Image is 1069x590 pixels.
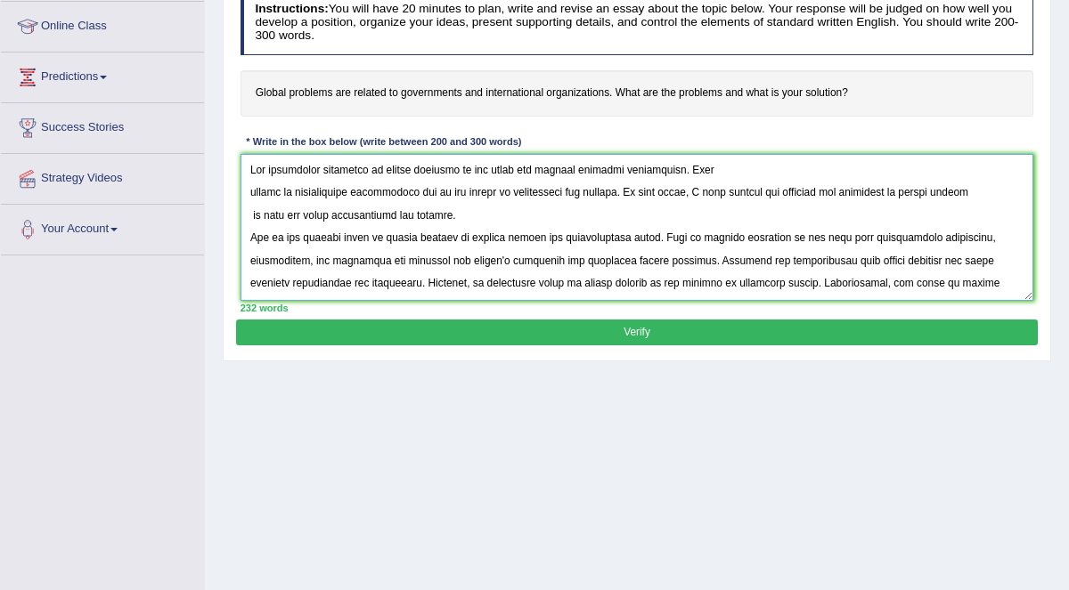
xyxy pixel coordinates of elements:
[255,2,328,15] b: Instructions:
[1,103,204,148] a: Success Stories
[1,2,204,46] a: Online Class
[1,205,204,249] a: Your Account
[241,135,527,150] div: * Write in the box below (write between 200 and 300 words)
[241,301,1034,315] div: 232 words
[1,154,204,198] a: Strategy Videos
[241,70,1034,117] h4: Global problems are related to governments and international organizations. What are the problems...
[1,53,204,97] a: Predictions
[236,319,1037,345] button: Verify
